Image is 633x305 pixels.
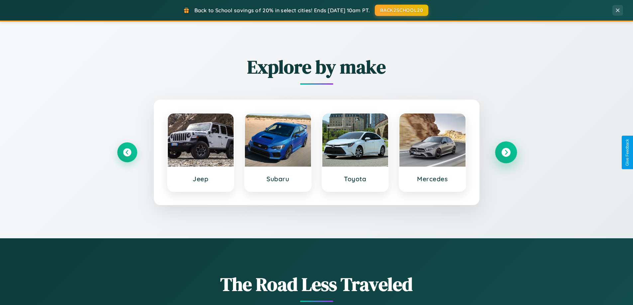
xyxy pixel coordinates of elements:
[252,175,304,183] h3: Subaru
[375,5,428,16] button: BACK2SCHOOL20
[625,139,630,166] div: Give Feedback
[117,271,516,297] h1: The Road Less Traveled
[329,175,382,183] h3: Toyota
[194,7,370,14] span: Back to School savings of 20% in select cities! Ends [DATE] 10am PT.
[406,175,459,183] h3: Mercedes
[117,54,516,80] h2: Explore by make
[174,175,227,183] h3: Jeep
